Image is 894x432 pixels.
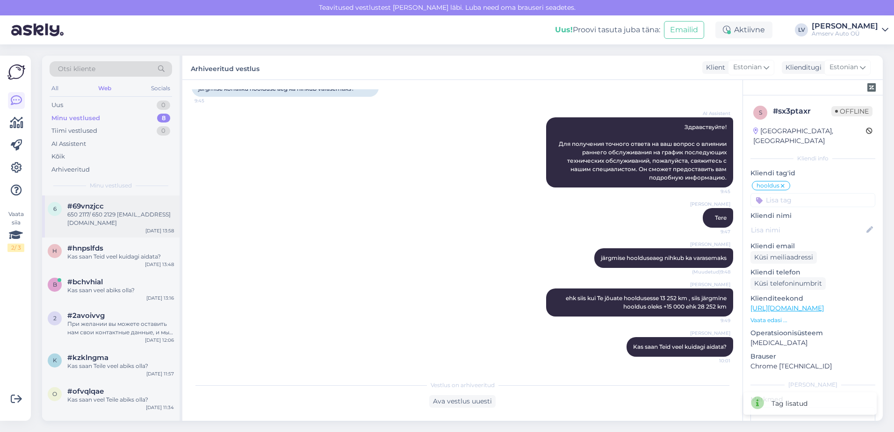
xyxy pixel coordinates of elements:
p: Kliendi tag'id [750,168,875,178]
div: Minu vestlused [51,114,100,123]
label: Arhiveeritud vestlus [191,61,260,74]
div: Arhiveeritud [51,165,90,174]
span: [PERSON_NAME] [690,201,730,208]
div: # sx3ptaxr [773,106,831,117]
p: Vaata edasi ... [750,316,875,324]
div: 650 2117/ 650 2129 [EMAIL_ADDRESS][DOMAIN_NAME] [67,210,174,227]
span: Vestlus on arhiveeritud [431,381,495,389]
span: #kzklngma [67,353,108,362]
span: järgmise hoolduseaeg nihkub ka varasemaks [601,254,727,261]
span: 9:45 [695,188,730,195]
div: 8 [157,114,170,123]
input: Lisa nimi [751,225,865,235]
span: s [759,109,762,116]
a: [URL][DOMAIN_NAME] [750,304,824,312]
span: #hnpslfds [67,244,103,252]
span: Estonian [829,62,858,72]
a: [PERSON_NAME]Amserv Auto OÜ [812,22,888,37]
div: Kas saan Teile veel abiks olla? [67,362,174,370]
div: Tag lisatud [771,399,807,409]
span: Minu vestlused [90,181,132,190]
b: Uus! [555,25,573,34]
span: ehk siis kui Te jõuate hooldusesse 13 252 km , siis järgmine hooldus oleks +15 000 ehk 28 252 km [566,295,728,310]
img: Askly Logo [7,63,25,81]
img: zendesk [867,83,876,92]
div: [PERSON_NAME] [812,22,878,30]
div: Klienditugi [782,63,822,72]
div: [DATE] 11:34 [146,404,174,411]
span: 6 [53,205,57,212]
div: 0 [157,126,170,136]
div: Küsi meiliaadressi [750,251,817,264]
div: Uus [51,101,63,110]
div: [DATE] 13:48 [145,261,174,268]
span: (Muudetud) 9:48 [692,268,730,275]
span: Otsi kliente [58,64,95,74]
div: 2 / 3 [7,244,24,252]
p: Klienditeekond [750,294,875,303]
span: #69vnzjcc [67,202,104,210]
div: Tiimi vestlused [51,126,97,136]
span: o [52,390,57,397]
span: Здравствуйте! Для получения точного ответа на ваш вопрос о влиянии раннего обслуживания на график... [559,123,728,181]
div: Klient [702,63,725,72]
div: Kas saan veel abiks olla? [67,286,174,295]
div: Ava vestlus uuesti [429,395,496,408]
span: 10:01 [695,357,730,364]
button: Emailid [664,21,704,39]
div: Kas saan veel Teile abiks olla? [67,396,174,404]
div: Kas saan Teid veel kuidagi aidata? [67,252,174,261]
p: Brauser [750,352,875,361]
span: 9:49 [695,317,730,324]
div: 0 [157,101,170,110]
div: [DATE] 13:16 [146,295,174,302]
span: Tere [715,214,727,221]
div: [DATE] 11:57 [146,370,174,377]
span: 9:47 [695,228,730,235]
span: [PERSON_NAME] [690,281,730,288]
span: Estonian [733,62,762,72]
p: Chrome [TECHNICAL_ID] [750,361,875,371]
div: [DATE] 13:58 [145,227,174,234]
p: [MEDICAL_DATA] [750,338,875,348]
div: AI Assistent [51,139,86,149]
span: #ofvqlqae [67,387,104,396]
div: Aktiivne [715,22,772,38]
p: Kliendi nimi [750,211,875,221]
span: #2avoivvg [67,311,105,320]
div: [DATE] 12:06 [145,337,174,344]
span: b [53,281,57,288]
span: [PERSON_NAME] [690,241,730,248]
div: [GEOGRAPHIC_DATA], [GEOGRAPHIC_DATA] [753,126,866,146]
p: Kliendi telefon [750,267,875,277]
span: k [53,357,57,364]
span: #bchvhial [67,278,103,286]
input: Lisa tag [750,193,875,207]
span: AI Assistent [695,110,730,117]
span: 2 [53,315,57,322]
div: Proovi tasuta juba täna: [555,24,660,36]
div: [PERSON_NAME] [750,381,875,389]
div: При желании вы можете оставить нам свои контактные данные, и мы свяжемся с вами [67,320,174,337]
div: Kliendi info [750,154,875,163]
div: Vaata siia [7,210,24,252]
div: All [50,82,60,94]
p: Operatsioonisüsteem [750,328,875,338]
div: LV [795,23,808,36]
p: Kliendi email [750,241,875,251]
span: h [52,247,57,254]
span: [PERSON_NAME] [690,330,730,337]
span: hooldus [757,183,779,188]
span: Offline [831,106,872,116]
div: Amserv Auto OÜ [812,30,878,37]
span: 9:45 [195,97,230,104]
div: Web [96,82,113,94]
div: Kõik [51,152,65,161]
div: Socials [149,82,172,94]
div: Küsi telefoninumbrit [750,277,826,290]
span: Kas saan Teid veel kuidagi aidata? [633,343,727,350]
